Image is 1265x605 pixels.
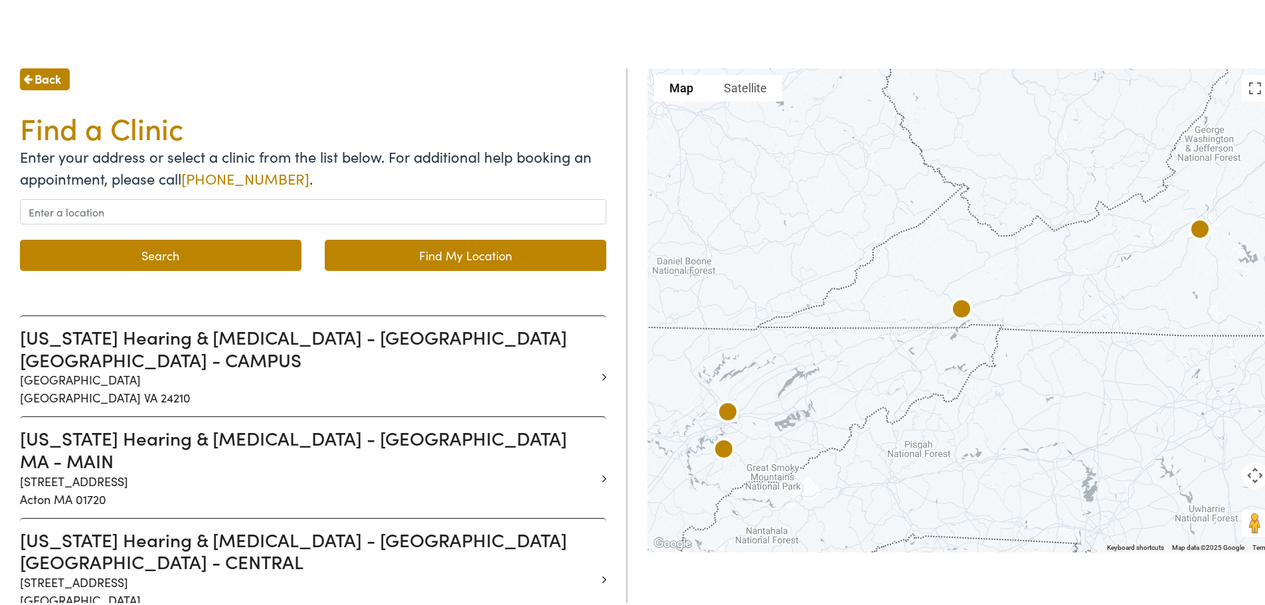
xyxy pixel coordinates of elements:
[20,323,596,368] h3: [US_STATE] Hearing & [MEDICAL_DATA] - [GEOGRAPHIC_DATA] [GEOGRAPHIC_DATA] - CAMPUS
[325,237,606,268] a: Find My Location
[20,368,596,404] p: [GEOGRAPHIC_DATA] [GEOGRAPHIC_DATA] VA 24210
[20,323,596,404] a: [US_STATE] Hearing & [MEDICAL_DATA] - [GEOGRAPHIC_DATA] [GEOGRAPHIC_DATA] - CAMPUS [GEOGRAPHIC_DA...
[654,72,709,99] button: Show street map
[20,66,70,88] a: Back
[20,424,596,469] h3: [US_STATE] Hearing & [MEDICAL_DATA] - [GEOGRAPHIC_DATA] MA - MAIN
[35,67,61,85] span: Back
[20,197,606,222] input: Enter a location
[1107,541,1164,550] button: Keyboard shortcuts
[20,424,596,505] a: [US_STATE] Hearing & [MEDICAL_DATA] - [GEOGRAPHIC_DATA] MA - MAIN [STREET_ADDRESS]Acton MA 01720
[181,165,309,186] a: [PHONE_NUMBER]
[20,143,606,187] p: Enter your address or select a clinic from the list below. For additional help booking an appoint...
[651,533,695,550] a: Open this area in Google Maps (opens a new window)
[709,72,782,99] button: Show satellite imagery
[20,108,606,143] h1: Find a Clinic
[20,237,301,268] button: Search
[1172,541,1244,549] span: Map data ©2025 Google
[20,526,596,570] h3: [US_STATE] Hearing & [MEDICAL_DATA] - [GEOGRAPHIC_DATA] [GEOGRAPHIC_DATA] - CENTRAL
[20,470,596,505] p: [STREET_ADDRESS] Acton MA 01720
[651,533,695,550] img: Google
